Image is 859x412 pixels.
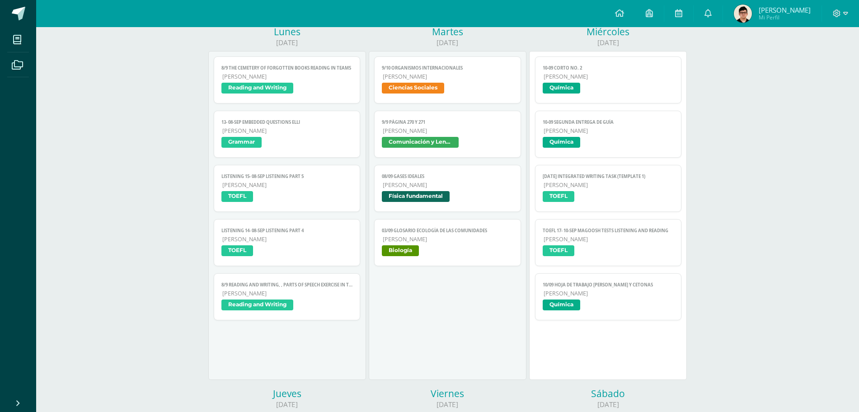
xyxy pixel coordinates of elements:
[382,191,450,202] span: Física fundamental
[214,56,361,103] a: 8/9 The Cemetery of Forgotten books reading in TEAMS[PERSON_NAME]Reading and Writing
[529,25,687,38] div: Miércoles
[759,14,811,21] span: Mi Perfil
[369,38,526,47] div: [DATE]
[374,165,521,212] a: 08/09 Gases Ideales[PERSON_NAME]Física fundamental
[221,300,293,310] span: Reading and Writing
[382,137,459,148] span: Comunicación y Lenguaje
[214,111,361,158] a: 13- 08-sep Embedded questions ELLI[PERSON_NAME]Grammar
[383,73,513,80] span: [PERSON_NAME]
[221,83,293,94] span: Reading and Writing
[214,219,361,266] a: LISTENING 14- 08-sep Listening part 4[PERSON_NAME]TOEFL
[382,119,513,125] span: 9/9 Página 270 y 271
[535,56,682,103] a: 10-09 CORTO No. 2[PERSON_NAME]Química
[383,235,513,243] span: [PERSON_NAME]
[543,119,674,125] span: 10-09 SEGUNDA ENTREGA DE GUÍA
[543,300,580,310] span: Química
[222,73,353,80] span: [PERSON_NAME]
[535,165,682,212] a: [DATE] Integrated Writing Task (Template 1)[PERSON_NAME]TOEFL
[369,400,526,409] div: [DATE]
[543,282,674,288] span: 10/09 Hoja de trabajo [PERSON_NAME] y cetonas
[221,282,353,288] span: 8/9 Reading and Writing, , Parts of speech exercise in the notebook
[535,273,682,320] a: 10/09 Hoja de trabajo [PERSON_NAME] y cetonas[PERSON_NAME]Química
[221,137,262,148] span: Grammar
[208,25,366,38] div: Lunes
[374,56,521,103] a: 9/10 Organismos Internacionales[PERSON_NAME]Ciencias Sociales
[221,119,353,125] span: 13- 08-sep Embedded questions ELLI
[544,73,674,80] span: [PERSON_NAME]
[383,127,513,135] span: [PERSON_NAME]
[221,173,353,179] span: LISTENING 15- 08-sep Listening part 5
[221,191,253,202] span: TOEFL
[543,83,580,94] span: Química
[383,181,513,189] span: [PERSON_NAME]
[529,387,687,400] div: Sábado
[535,219,682,266] a: TOEFL 17- 10-sep Magoosh Tests Listening and Reading[PERSON_NAME]TOEFL
[544,235,674,243] span: [PERSON_NAME]
[543,191,574,202] span: TOEFL
[544,181,674,189] span: [PERSON_NAME]
[214,273,361,320] a: 8/9 Reading and Writing, , Parts of speech exercise in the notebook[PERSON_NAME]Reading and Writing
[222,290,353,297] span: [PERSON_NAME]
[382,173,513,179] span: 08/09 Gases Ideales
[222,127,353,135] span: [PERSON_NAME]
[543,228,674,234] span: TOEFL 17- 10-sep Magoosh Tests Listening and Reading
[382,245,419,256] span: Biología
[529,38,687,47] div: [DATE]
[208,400,366,409] div: [DATE]
[382,228,513,234] span: 03/09 Glosario Ecología de las comunidades
[208,387,366,400] div: Jueves
[759,5,811,14] span: [PERSON_NAME]
[221,228,353,234] span: LISTENING 14- 08-sep Listening part 4
[529,400,687,409] div: [DATE]
[544,290,674,297] span: [PERSON_NAME]
[734,5,752,23] img: d8280628bdc6755ad7e85c61e1e4ed1d.png
[544,127,674,135] span: [PERSON_NAME]
[535,111,682,158] a: 10-09 SEGUNDA ENTREGA DE GUÍA[PERSON_NAME]Química
[369,25,526,38] div: Martes
[382,65,513,71] span: 9/10 Organismos Internacionales
[214,165,361,212] a: LISTENING 15- 08-sep Listening part 5[PERSON_NAME]TOEFL
[369,387,526,400] div: Viernes
[543,65,674,71] span: 10-09 CORTO No. 2
[222,181,353,189] span: [PERSON_NAME]
[382,83,444,94] span: Ciencias Sociales
[543,137,580,148] span: Química
[208,38,366,47] div: [DATE]
[221,245,253,256] span: TOEFL
[543,173,674,179] span: [DATE] Integrated Writing Task (Template 1)
[374,219,521,266] a: 03/09 Glosario Ecología de las comunidades[PERSON_NAME]Biología
[374,111,521,158] a: 9/9 Página 270 y 271[PERSON_NAME]Comunicación y Lenguaje
[221,65,353,71] span: 8/9 The Cemetery of Forgotten books reading in TEAMS
[543,245,574,256] span: TOEFL
[222,235,353,243] span: [PERSON_NAME]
